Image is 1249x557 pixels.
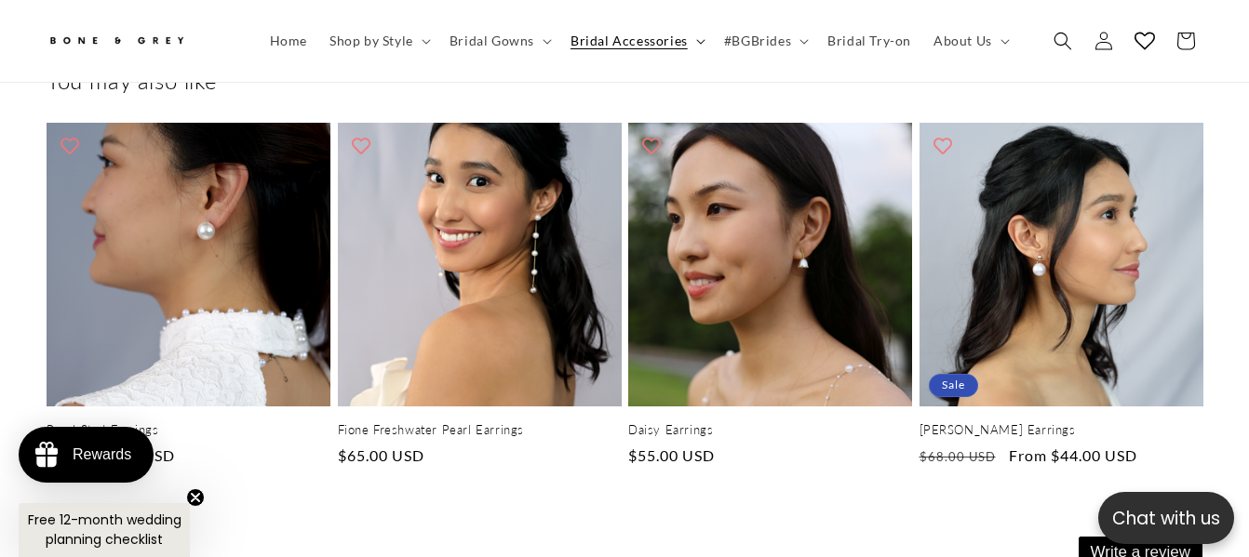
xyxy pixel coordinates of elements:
a: Pearl Stud Earrings [47,422,330,438]
summary: Bridal Accessories [559,21,713,60]
span: Bridal Try-on [827,33,911,49]
span: Bridal Gowns [450,33,534,49]
p: Chat with us [1098,505,1234,532]
a: Home [259,21,318,60]
span: Bridal Accessories [571,33,688,49]
div: Rewards [73,446,131,463]
button: Close teaser [186,488,205,507]
a: [PERSON_NAME] Earrings [920,422,1203,438]
button: Add to wishlist [51,127,88,165]
a: Bone and Grey Bridal [40,19,240,63]
span: Home [270,33,307,49]
button: Open chatbox [1098,492,1234,544]
img: Bone and Grey Bridal [47,26,186,57]
a: Daisy Earrings [628,422,912,438]
summary: Shop by Style [318,21,438,60]
button: Add to wishlist [342,127,380,165]
button: Add to wishlist [924,127,961,165]
button: Add to wishlist [633,127,670,165]
span: Shop by Style [329,33,413,49]
span: #BGBrides [724,33,791,49]
button: Write a review [1032,28,1156,60]
span: About Us [933,33,992,49]
div: Free 12-month wedding planning checklistClose teaser [19,503,190,557]
summary: Bridal Gowns [438,21,559,60]
summary: Search [1042,20,1083,61]
summary: About Us [922,21,1017,60]
summary: #BGBrides [713,21,816,60]
span: Free 12-month wedding planning checklist [28,511,181,549]
a: Bridal Try-on [816,21,922,60]
a: Write a review [124,106,206,121]
a: Fione Freshwater Pearl Earrings [338,422,622,438]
